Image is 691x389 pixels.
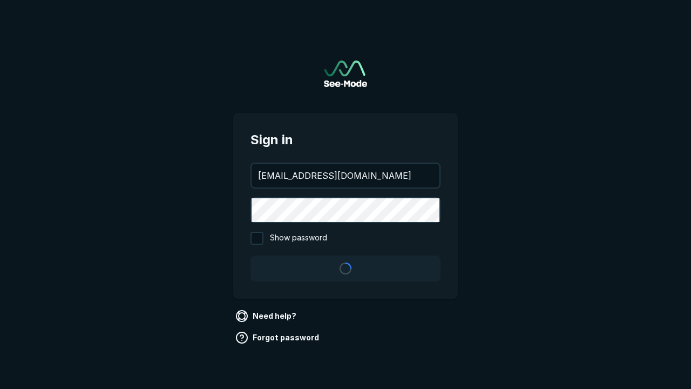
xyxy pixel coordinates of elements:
span: Sign in [250,130,441,150]
input: your@email.com [252,164,439,187]
a: Need help? [233,307,301,325]
a: Go to sign in [324,61,367,87]
a: Forgot password [233,329,323,346]
img: See-Mode Logo [324,61,367,87]
span: Show password [270,232,327,245]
